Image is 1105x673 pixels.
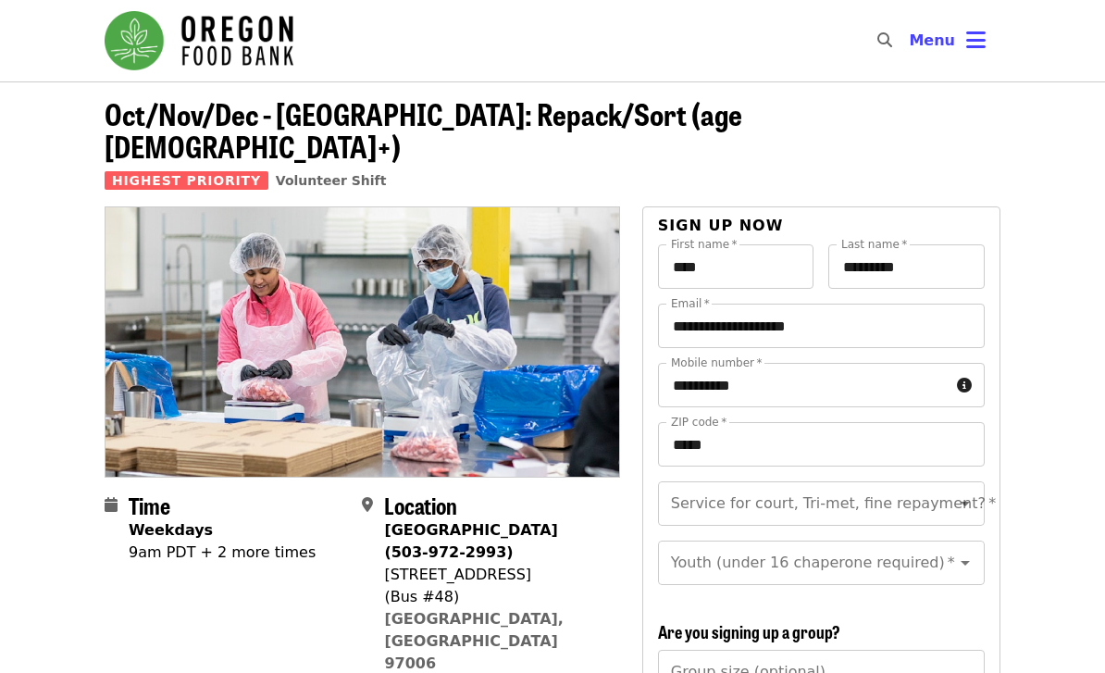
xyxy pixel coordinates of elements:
button: Toggle account menu [894,19,1000,63]
input: Email [658,304,985,348]
input: ZIP code [658,422,985,467]
div: [STREET_ADDRESS] [384,564,604,586]
span: Oct/Nov/Dec - [GEOGRAPHIC_DATA]: Repack/Sort (age [DEMOGRAPHIC_DATA]+) [105,92,742,168]
button: Open [952,550,978,576]
span: Are you signing up a group? [658,619,840,643]
i: calendar icon [105,496,118,514]
i: circle-info icon [957,377,972,394]
i: map-marker-alt icon [362,496,373,514]
label: ZIP code [671,417,726,428]
input: Search [903,19,918,63]
label: Last name [841,239,907,250]
img: Oct/Nov/Dec - Beaverton: Repack/Sort (age 10+) organized by Oregon Food Bank [106,207,619,476]
i: search icon [877,31,892,49]
input: Mobile number [658,363,950,407]
button: Open [952,491,978,517]
label: Email [671,298,710,309]
span: Menu [909,31,955,49]
strong: [GEOGRAPHIC_DATA] (503-972-2993) [384,521,557,561]
div: (Bus #48) [384,586,604,608]
label: Mobile number [671,357,762,368]
img: Oregon Food Bank - Home [105,11,293,70]
a: Volunteer Shift [276,173,387,188]
input: Last name [828,244,985,289]
i: bars icon [966,27,986,54]
div: 9am PDT + 2 more times [129,542,316,564]
strong: Weekdays [129,521,213,539]
span: Location [384,489,457,521]
span: Sign up now [658,217,784,234]
a: [GEOGRAPHIC_DATA], [GEOGRAPHIC_DATA] 97006 [384,610,564,672]
input: First name [658,244,814,289]
span: Highest Priority [105,171,268,190]
label: First name [671,239,738,250]
span: Time [129,489,170,521]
